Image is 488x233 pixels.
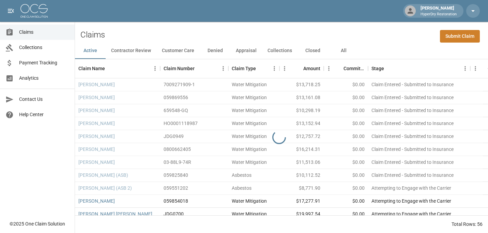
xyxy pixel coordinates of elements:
button: Menu [279,63,290,74]
button: Menu [460,63,470,74]
div: Amount [279,59,324,78]
div: $0.00 [324,208,368,221]
h2: Claims [80,30,105,40]
div: Committed Amount [344,59,365,78]
div: $17,277.91 [279,195,324,208]
div: © 2025 One Claim Solution [10,220,65,227]
div: $19,997.54 [279,208,324,221]
span: Analytics [19,75,69,82]
div: Attempting to Engage with the Carrier [371,211,451,217]
div: Claim Number [160,59,228,78]
button: Menu [218,63,228,74]
span: Help Center [19,111,69,118]
button: All [328,43,359,59]
div: Claim Name [78,59,105,78]
button: Sort [334,64,344,73]
div: Stage [371,59,384,78]
div: Total Rows: 56 [452,221,483,228]
div: Water Mitigation [232,211,267,217]
div: 059854018 [164,198,188,204]
button: Menu [150,63,160,74]
button: Customer Care [156,43,200,59]
div: Claim Type [228,59,279,78]
div: Claim Number [164,59,195,78]
button: Sort [384,64,394,73]
span: Claims [19,29,69,36]
button: Contractor Review [106,43,156,59]
a: [PERSON_NAME] [78,198,115,204]
button: Collections [262,43,298,59]
span: Contact Us [19,96,69,103]
a: Submit Claim [440,30,480,43]
div: dynamic tabs [75,43,488,59]
div: Water Mitigation [232,198,267,204]
div: Attempting to Engage with the Carrier [371,198,451,204]
button: Menu [324,63,334,74]
button: Appraisal [230,43,262,59]
div: Claim Name [75,59,160,78]
div: Committed Amount [324,59,368,78]
button: Sort [105,64,115,73]
button: Menu [269,63,279,74]
img: ocs-logo-white-transparent.png [20,4,48,18]
div: Amount [303,59,320,78]
div: Claim Type [232,59,256,78]
button: Menu [470,63,481,74]
button: Sort [294,64,303,73]
button: Active [75,43,106,59]
a: [PERSON_NAME] [PERSON_NAME] [78,211,152,217]
div: JDG0700 [164,211,184,217]
p: HyperDry Restoration [421,12,457,17]
span: Collections [19,44,69,51]
span: Payment Tracking [19,59,69,66]
button: Denied [200,43,230,59]
button: Sort [256,64,265,73]
div: Stage [368,59,470,78]
div: [PERSON_NAME] [418,5,459,17]
button: Sort [195,64,204,73]
button: Closed [298,43,328,59]
div: $0.00 [324,195,368,208]
button: open drawer [4,4,18,18]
